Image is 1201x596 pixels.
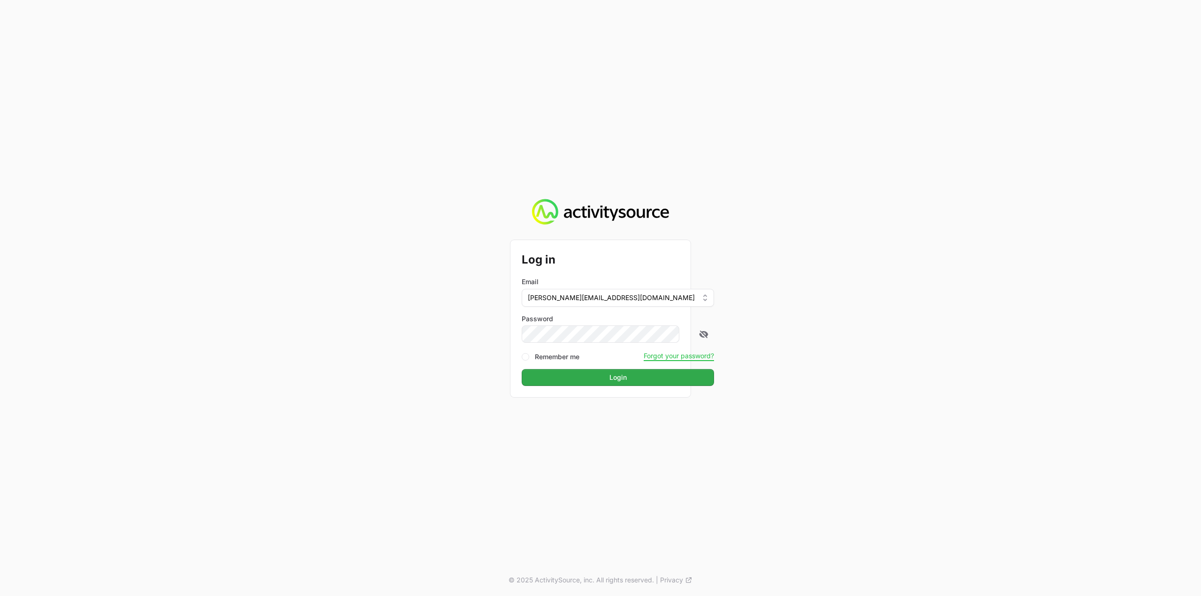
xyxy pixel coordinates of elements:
span: | [656,575,658,585]
label: Email [522,277,539,287]
button: [PERSON_NAME][EMAIL_ADDRESS][DOMAIN_NAME] [522,289,714,307]
label: Password [522,314,714,324]
p: © 2025 ActivitySource, inc. All rights reserved. [509,575,654,585]
label: Remember me [535,352,579,362]
a: Privacy [660,575,692,585]
button: Forgot your password? [644,352,714,360]
img: Activity Source [532,199,669,225]
h2: Log in [522,251,714,268]
span: [PERSON_NAME][EMAIL_ADDRESS][DOMAIN_NAME] [528,293,695,302]
span: Login [527,372,708,383]
button: Login [522,369,714,386]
